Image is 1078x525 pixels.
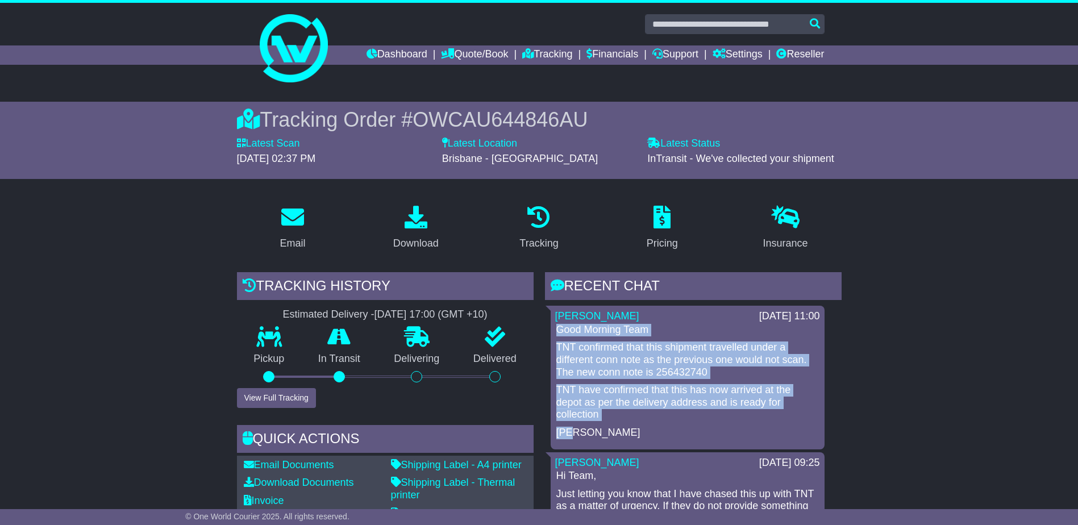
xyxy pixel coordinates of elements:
div: Tracking [519,236,558,251]
div: [DATE] 09:25 [759,457,820,469]
div: Download [393,236,439,251]
span: © One World Courier 2025. All rights reserved. [185,512,349,521]
a: Reseller [776,45,824,65]
div: Estimated Delivery - [237,309,534,321]
p: Delivered [456,353,534,365]
a: Shipping Label - A4 printer [391,459,522,470]
p: In Transit [301,353,377,365]
a: [PERSON_NAME] [555,310,639,322]
a: Consignment Note [391,507,484,519]
p: Hi Team, [556,470,819,482]
a: Tracking [522,45,572,65]
p: [PERSON_NAME] [556,427,819,439]
button: View Full Tracking [237,388,316,408]
a: Support [652,45,698,65]
span: Brisbane - [GEOGRAPHIC_DATA] [442,153,598,164]
p: Pickup [237,353,302,365]
div: [DATE] 11:00 [759,310,820,323]
a: Download [386,202,446,255]
a: Financials [586,45,638,65]
a: Download Documents [244,477,354,488]
a: Settings [713,45,763,65]
a: Shipping Label - Thermal printer [391,477,515,501]
span: [DATE] 02:37 PM [237,153,316,164]
a: Dashboard [367,45,427,65]
span: OWCAU644846AU [413,108,588,131]
a: Insurance [756,202,815,255]
a: Email [272,202,313,255]
div: Tracking Order # [237,107,842,132]
p: Just letting you know that I have chased this up with TNT as a matter of urgency. If they do not ... [556,488,819,525]
div: Insurance [763,236,808,251]
p: Good Morning Team [556,324,819,336]
a: Tracking [512,202,565,255]
p: Delivering [377,353,457,365]
label: Latest Status [647,137,720,150]
a: Email Documents [244,459,334,470]
div: Email [280,236,305,251]
label: Latest Scan [237,137,300,150]
div: Tracking history [237,272,534,303]
p: TNT confirmed that this shipment travelled under a different conn note as the previous one would ... [556,341,819,378]
a: Invoice [244,495,284,506]
p: TNT have confirmed that this has now arrived at the depot as per the delivery address and is read... [556,384,819,421]
div: Quick Actions [237,425,534,456]
a: [PERSON_NAME] [555,457,639,468]
a: Quote/Book [441,45,508,65]
span: InTransit - We've collected your shipment [647,153,834,164]
div: Pricing [647,236,678,251]
a: Pricing [639,202,685,255]
div: [DATE] 17:00 (GMT +10) [374,309,488,321]
label: Latest Location [442,137,517,150]
div: RECENT CHAT [545,272,842,303]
